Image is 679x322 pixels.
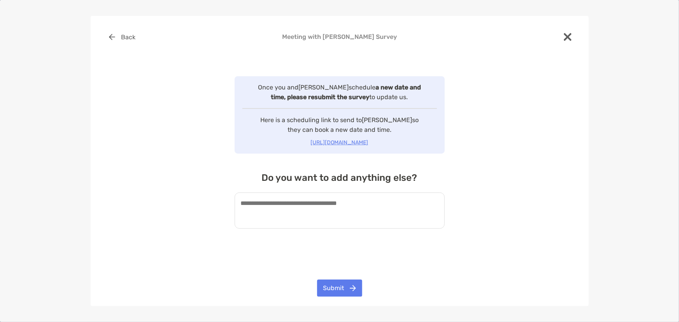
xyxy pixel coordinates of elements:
img: button icon [109,34,115,40]
p: Here is a scheduling link to send to [PERSON_NAME] so they can book a new date and time. [255,115,425,135]
p: Once you and [PERSON_NAME] schedule to update us. [255,82,425,102]
img: close modal [564,33,572,41]
h4: Do you want to add anything else? [235,172,445,183]
button: Back [103,28,142,45]
button: Submit [317,280,362,297]
h4: Meeting with [PERSON_NAME] Survey [103,33,576,40]
img: button icon [350,285,356,291]
p: [URL][DOMAIN_NAME] [239,138,440,147]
